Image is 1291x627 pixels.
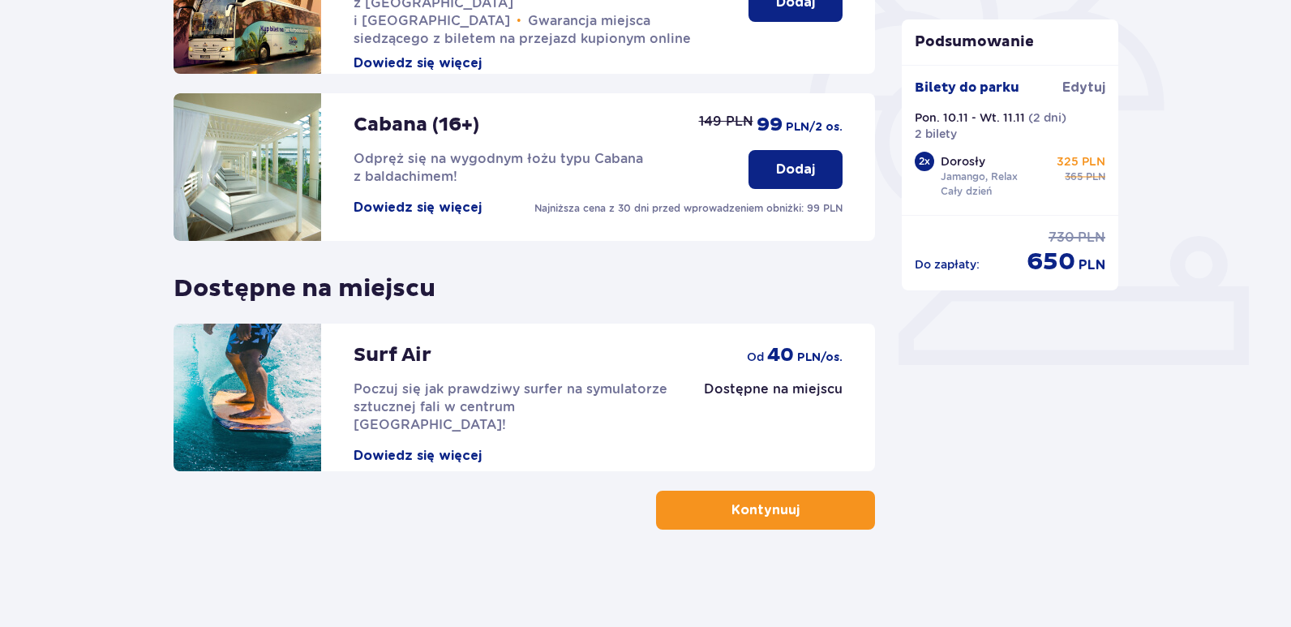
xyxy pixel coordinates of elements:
[354,151,643,184] span: Odpręż się na wygodnym łożu typu Cabana z baldachimem!
[1028,110,1066,126] p: ( 2 dni )
[915,110,1025,126] p: Pon. 10.11 - Wt. 11.11
[915,256,980,273] p: Do zapłaty :
[767,343,794,367] span: 40
[915,152,934,171] div: 2 x
[1065,170,1083,184] span: 365
[797,350,843,366] span: PLN /os.
[354,343,431,367] p: Surf Air
[915,79,1019,97] p: Bilety do parku
[704,380,843,398] p: Dostępne na miejscu
[1057,153,1105,170] p: 325 PLN
[747,349,764,365] span: od
[354,381,667,432] span: Poczuj się jak prawdziwy surfer na symulatorze sztucznej fali w centrum [GEOGRAPHIC_DATA]!
[174,260,435,304] p: Dostępne na miejscu
[731,501,800,519] p: Kontynuuj
[1027,247,1075,277] span: 650
[354,113,479,137] p: Cabana (16+)
[656,491,875,530] button: Kontynuuj
[517,13,521,29] span: •
[757,113,783,137] span: 99
[699,113,753,131] p: 149 PLN
[354,447,482,465] button: Dowiedz się więcej
[748,150,843,189] button: Dodaj
[941,153,985,170] p: Dorosły
[941,170,1018,184] p: Jamango, Relax
[786,119,843,135] span: PLN /2 os.
[915,126,957,142] p: 2 bilety
[174,324,321,471] img: attraction
[1062,79,1105,97] span: Edytuj
[1049,229,1074,247] span: 730
[1079,256,1105,274] span: PLN
[902,32,1119,52] p: Podsumowanie
[776,161,815,178] p: Dodaj
[534,201,843,216] p: Najniższa cena z 30 dni przed wprowadzeniem obniżki: 99 PLN
[941,184,992,199] p: Cały dzień
[1078,229,1105,247] span: PLN
[354,199,482,217] button: Dowiedz się więcej
[1086,170,1105,184] span: PLN
[354,54,482,72] button: Dowiedz się więcej
[174,93,321,241] img: attraction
